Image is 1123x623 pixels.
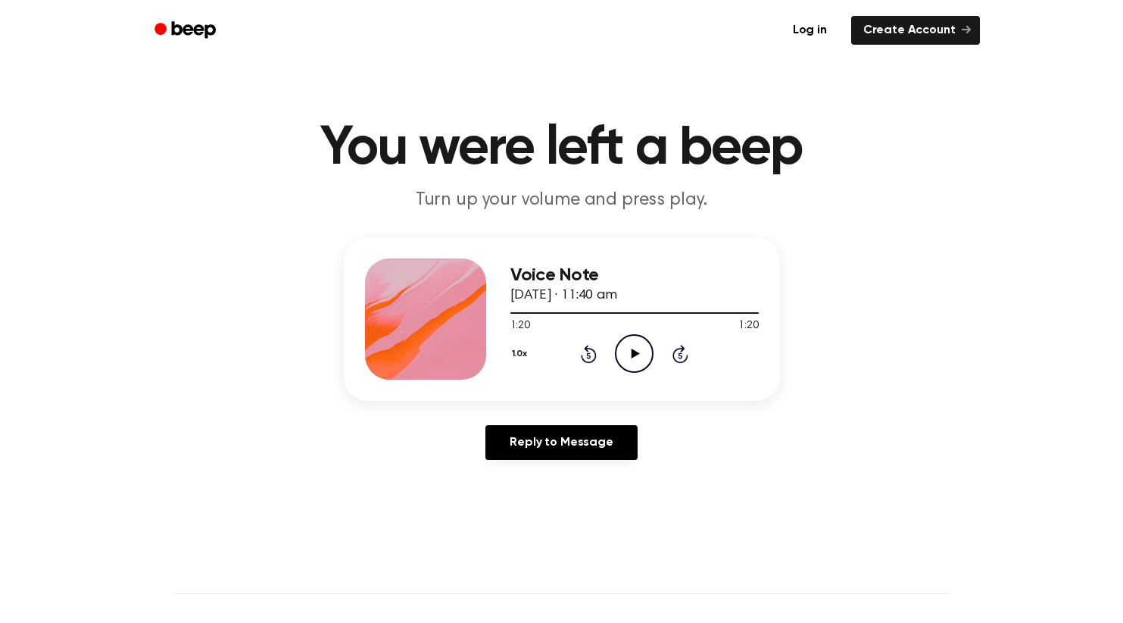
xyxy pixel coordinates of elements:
a: Beep [144,16,229,45]
a: Reply to Message [485,425,637,460]
a: Create Account [851,16,980,45]
span: 1:20 [510,318,530,334]
a: Log in [778,13,842,48]
p: Turn up your volume and press play. [271,188,853,213]
h3: Voice Note [510,265,759,286]
h1: You were left a beep [174,121,950,176]
button: 1.0x [510,341,533,367]
span: 1:20 [738,318,758,334]
span: [DATE] · 11:40 am [510,289,617,302]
